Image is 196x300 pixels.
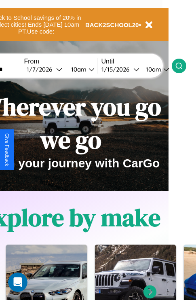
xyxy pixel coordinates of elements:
button: 1/7/2026 [24,65,65,74]
div: 1 / 7 / 2026 [27,65,56,73]
div: 1 / 15 / 2026 [101,65,133,73]
div: 10am [67,65,89,73]
div: Give Feedback [4,133,10,166]
iframe: Intercom live chat [8,273,27,292]
label: Until [101,58,172,65]
div: 10am [142,65,163,73]
label: From [24,58,97,65]
b: BACK2SCHOOL20 [85,21,139,28]
button: 10am [139,65,172,74]
button: 10am [65,65,97,74]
